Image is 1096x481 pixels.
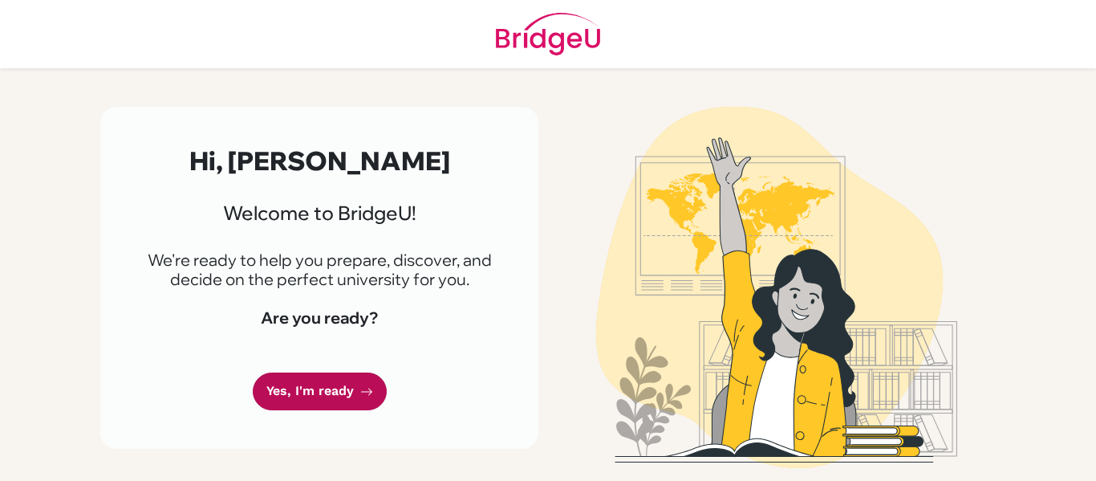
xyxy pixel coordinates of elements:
h3: Welcome to BridgeU! [139,202,500,225]
h2: Hi, [PERSON_NAME] [139,145,500,176]
h4: Are you ready? [139,308,500,328]
p: We're ready to help you prepare, discover, and decide on the perfect university for you. [139,251,500,289]
a: Yes, I'm ready [253,373,387,410]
